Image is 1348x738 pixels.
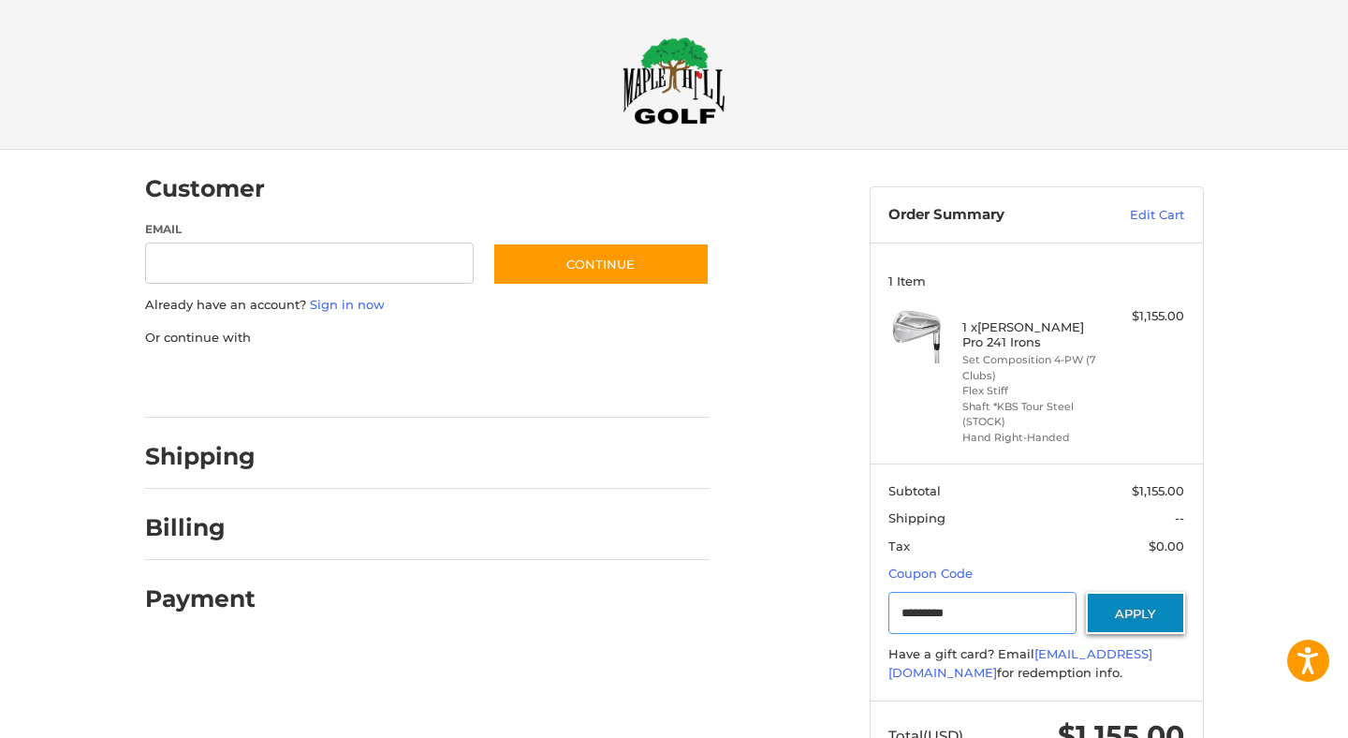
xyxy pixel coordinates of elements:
iframe: Google Customer Reviews [1194,687,1348,738]
a: Sign in now [310,297,385,312]
img: Maple Hill Golf [623,37,725,125]
input: Gift Certificate or Coupon Code [888,592,1077,634]
iframe: PayPal-venmo [456,365,596,399]
button: Apply [1086,592,1185,634]
span: Subtotal [888,483,941,498]
h2: Payment [145,584,256,613]
div: $1,155.00 [1110,307,1184,326]
p: Already have an account? [145,296,710,315]
label: Email [145,221,475,238]
iframe: PayPal-paylater [298,365,438,399]
a: Edit Cart [1090,206,1184,225]
li: Hand Right-Handed [962,430,1106,446]
li: Shaft *KBS Tour Steel (STOCK) [962,399,1106,430]
h3: 1 Item [888,273,1184,288]
a: Coupon Code [888,566,973,581]
span: Shipping [888,510,945,525]
h2: Customer [145,174,265,203]
li: Flex Stiff [962,383,1106,399]
h2: Shipping [145,442,256,471]
iframe: PayPal-paypal [139,365,279,399]
h2: Billing [145,513,255,542]
span: Tax [888,539,910,553]
span: $0.00 [1149,539,1184,553]
li: Set Composition 4-PW (7 Clubs) [962,352,1106,383]
h3: Order Summary [888,206,1090,225]
button: Continue [492,243,710,286]
span: $1,155.00 [1132,483,1184,498]
h4: 1 x [PERSON_NAME] Pro 241 Irons [962,319,1106,350]
a: [EMAIL_ADDRESS][DOMAIN_NAME] [888,646,1152,680]
p: Or continue with [145,329,710,347]
div: Have a gift card? Email for redemption info. [888,645,1184,682]
span: -- [1175,510,1184,525]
